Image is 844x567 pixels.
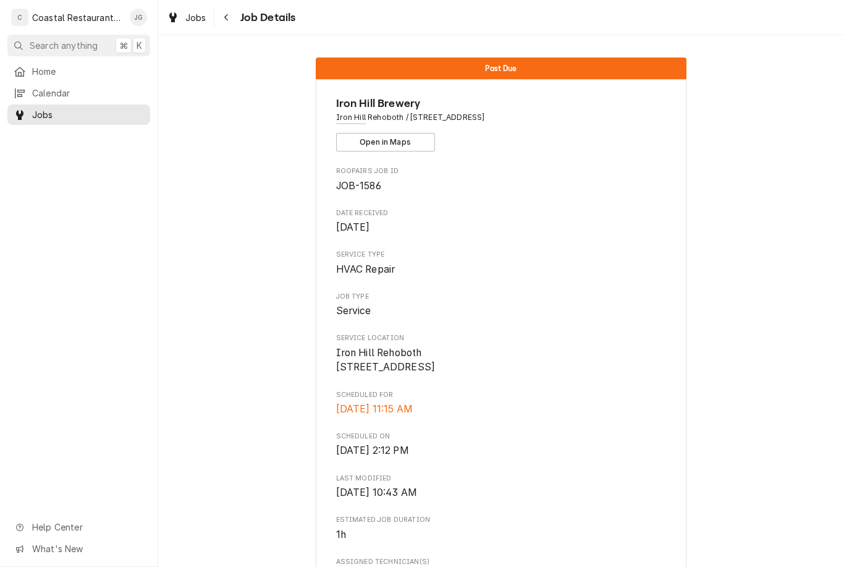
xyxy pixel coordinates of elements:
span: Scheduled On [336,443,667,458]
button: Open in Maps [336,133,435,151]
div: JG [130,9,147,26]
span: Service Type [336,250,667,260]
div: Date Received [336,208,667,235]
span: Last Modified [336,485,667,500]
span: K [137,39,142,52]
span: ⌘ [119,39,128,52]
div: Client Information [336,95,667,151]
div: James Gatton's Avatar [130,9,147,26]
span: Date Received [336,208,667,218]
span: 1h [336,529,346,540]
button: Search anything⌘K [7,35,150,56]
span: Jobs [32,108,144,121]
span: Roopairs Job ID [336,179,667,194]
span: Help Center [32,521,143,534]
span: Service [336,305,371,317]
div: Roopairs Job ID [336,166,667,193]
div: C [11,9,28,26]
span: Job Details [237,9,296,26]
span: [DATE] [336,221,370,233]
span: Estimated Job Duration [336,515,667,525]
div: Estimated Job Duration [336,515,667,542]
span: Scheduled On [336,432,667,441]
span: Service Location [336,346,667,375]
span: JOB-1586 [336,180,381,192]
a: Jobs [162,7,211,28]
span: Iron Hill Rehoboth [STREET_ADDRESS] [336,347,436,373]
span: Jobs [185,11,206,24]
span: Address [336,112,667,123]
span: Search anything [30,39,98,52]
div: Service Location [336,333,667,375]
a: Calendar [7,83,150,103]
span: Last Modified [336,474,667,484]
span: Scheduled For [336,390,667,400]
span: [DATE] 11:15 AM [336,403,413,415]
span: Service Type [336,262,667,277]
a: Go to Help Center [7,517,150,537]
span: HVAC Repair [336,263,395,275]
span: Calendar [32,87,144,100]
span: Estimated Job Duration [336,527,667,542]
div: Status [316,58,686,79]
button: Navigate back [217,7,237,27]
span: What's New [32,542,143,555]
span: Date Received [336,220,667,235]
span: Job Type [336,304,667,318]
span: Name [336,95,667,112]
div: Last Modified [336,474,667,500]
div: Coastal Restaurant Repair [32,11,123,24]
span: Job Type [336,292,667,302]
span: Home [32,65,144,78]
div: Service Type [336,250,667,276]
span: Roopairs Job ID [336,166,667,176]
span: [DATE] 2:12 PM [336,445,409,456]
div: Job Type [336,292,667,318]
span: Scheduled For [336,402,667,417]
span: Assigned Technician(s) [336,557,667,567]
span: [DATE] 10:43 AM [336,487,417,498]
span: Service Location [336,333,667,343]
span: Past Due [485,64,517,72]
a: Go to What's New [7,539,150,559]
div: Scheduled On [336,432,667,458]
a: Home [7,61,150,82]
a: Jobs [7,104,150,125]
div: Scheduled For [336,390,667,417]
